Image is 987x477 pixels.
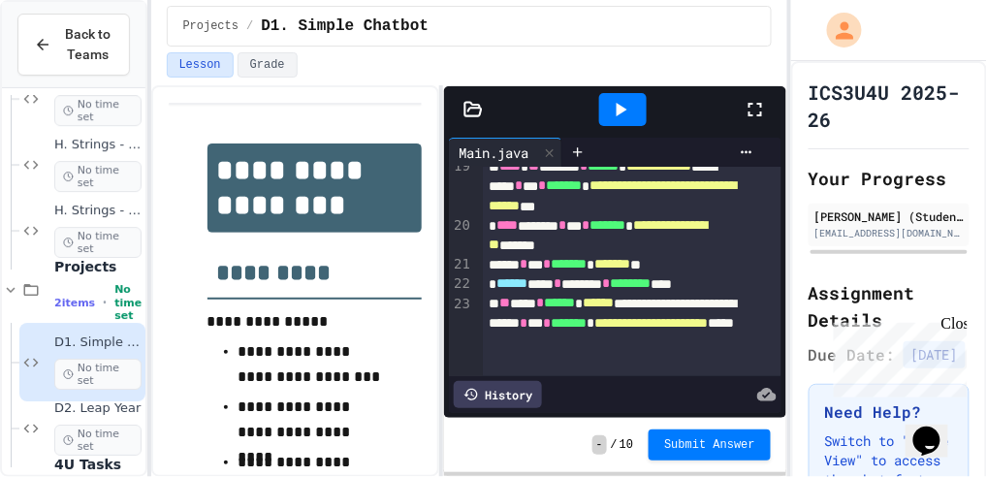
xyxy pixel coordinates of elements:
[449,275,473,295] div: 22
[809,79,970,133] h1: ICS3U4U 2025-26
[449,138,562,167] div: Main.java
[63,24,113,65] span: Back to Teams
[114,283,142,322] span: No time set
[449,373,473,432] div: 24
[454,381,542,408] div: History
[183,18,239,34] span: Projects
[54,359,142,390] span: No time set
[814,207,964,225] div: [PERSON_NAME] (Student)
[807,8,867,52] div: My Account
[825,400,953,424] h3: Need Help?
[54,161,142,192] span: No time set
[449,143,538,163] div: Main.java
[246,18,253,34] span: /
[809,343,896,366] span: Due Date:
[54,425,142,456] span: No time set
[664,437,755,453] span: Submit Answer
[54,297,95,309] span: 2 items
[238,52,298,78] button: Grade
[814,226,964,240] div: [EMAIL_ADDRESS][DOMAIN_NAME]
[54,400,142,417] span: D2. Leap Year
[809,165,970,192] h2: Your Progress
[54,203,142,219] span: H. Strings - 08 - Replace
[906,399,968,458] iframe: chat widget
[620,437,633,453] span: 10
[54,456,142,473] span: 4U Tasks
[649,429,771,461] button: Submit Answer
[809,279,970,334] h2: Assignment Details
[54,137,142,153] span: H. Strings - 07 - Remove
[54,95,142,126] span: No time set
[103,295,107,310] span: •
[261,15,429,38] span: D1. Simple Chatbot
[54,227,142,258] span: No time set
[449,217,473,256] div: 20
[167,52,234,78] button: Lesson
[17,14,130,76] button: Back to Teams
[449,158,473,217] div: 19
[54,334,142,351] span: D1. Simple Chatbot
[54,258,142,275] span: Projects
[611,437,618,453] span: /
[449,296,473,373] div: 23
[449,256,473,275] div: 21
[8,8,134,123] div: Chat with us now!Close
[592,435,607,455] span: -
[826,315,968,397] iframe: chat widget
